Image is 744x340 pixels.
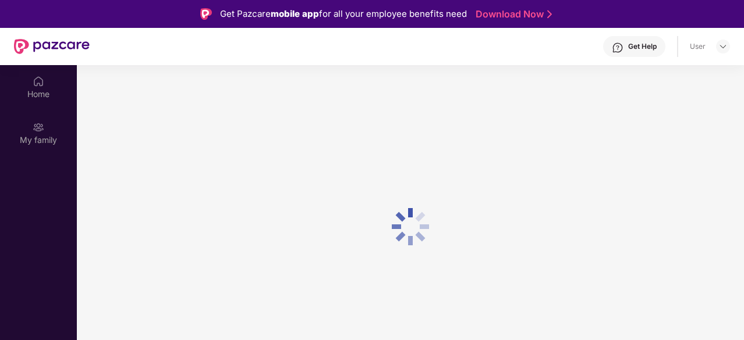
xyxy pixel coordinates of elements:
[718,42,728,51] img: svg+xml;base64,PHN2ZyBpZD0iRHJvcGRvd24tMzJ4MzIiIHhtbG5zPSJodHRwOi8vd3d3LnczLm9yZy8yMDAwL3N2ZyIgd2...
[220,7,467,21] div: Get Pazcare for all your employee benefits need
[271,8,319,19] strong: mobile app
[476,8,548,20] a: Download Now
[33,121,44,133] img: svg+xml;base64,PHN2ZyB3aWR0aD0iMjAiIGhlaWdodD0iMjAiIHZpZXdCb3g9IjAgMCAyMCAyMCIgZmlsbD0ibm9uZSIgeG...
[690,42,706,51] div: User
[612,42,623,53] img: svg+xml;base64,PHN2ZyBpZD0iSGVscC0zMngzMiIgeG1sbnM9Imh0dHA6Ly93d3cudzMub3JnLzIwMDAvc3ZnIiB3aWR0aD...
[547,8,552,20] img: Stroke
[14,39,90,54] img: New Pazcare Logo
[628,42,657,51] div: Get Help
[200,8,212,20] img: Logo
[33,76,44,87] img: svg+xml;base64,PHN2ZyBpZD0iSG9tZSIgeG1sbnM9Imh0dHA6Ly93d3cudzMub3JnLzIwMDAvc3ZnIiB3aWR0aD0iMjAiIG...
